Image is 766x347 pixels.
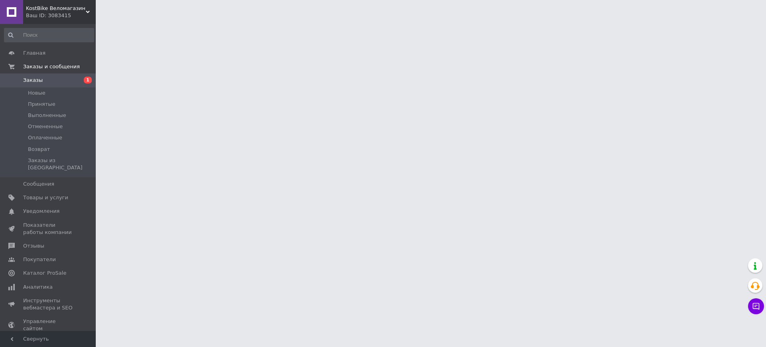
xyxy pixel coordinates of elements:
[28,134,62,141] span: Оплаченные
[748,298,764,314] button: Чат с покупателем
[28,112,66,119] span: Выполненные
[23,50,45,57] span: Главная
[28,101,55,108] span: Принятые
[23,318,74,332] span: Управление сайтом
[28,89,45,97] span: Новые
[23,194,68,201] span: Товары и услуги
[23,256,56,263] span: Покупатели
[23,270,66,277] span: Каталог ProSale
[23,297,74,311] span: Инструменты вебмастера и SEO
[23,222,74,236] span: Показатели работы компании
[28,157,93,171] span: Заказы из [GEOGRAPHIC_DATA]
[28,146,50,153] span: Возврат
[23,63,80,70] span: Заказы и сообщения
[4,28,94,42] input: Поиск
[23,208,59,215] span: Уведомления
[84,77,92,83] span: 1
[26,5,86,12] span: KostBike Веломагазин
[23,242,44,250] span: Отзывы
[26,12,96,19] div: Ваш ID: 3083415
[23,180,54,188] span: Сообщения
[28,123,63,130] span: Отмененные
[23,77,43,84] span: Заказы
[23,284,53,291] span: Аналитика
